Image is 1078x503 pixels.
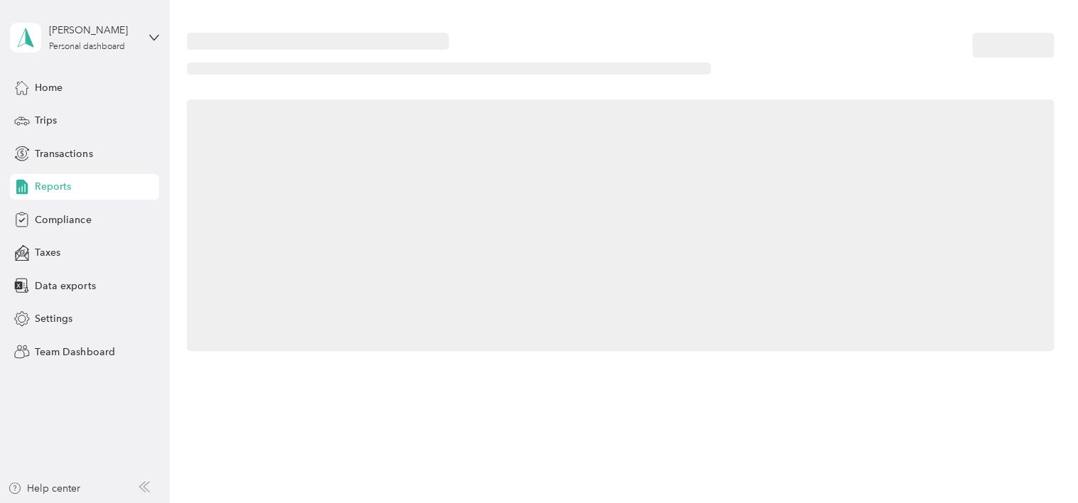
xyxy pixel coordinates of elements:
[35,113,57,128] span: Trips
[49,43,125,51] div: Personal dashboard
[8,481,80,496] button: Help center
[998,423,1078,503] iframe: Everlance-gr Chat Button Frame
[49,23,138,38] div: [PERSON_NAME]
[35,278,95,293] span: Data exports
[35,212,91,227] span: Compliance
[35,311,72,326] span: Settings
[35,345,114,359] span: Team Dashboard
[35,80,62,95] span: Home
[35,245,60,260] span: Taxes
[35,146,92,161] span: Transactions
[35,179,71,194] span: Reports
